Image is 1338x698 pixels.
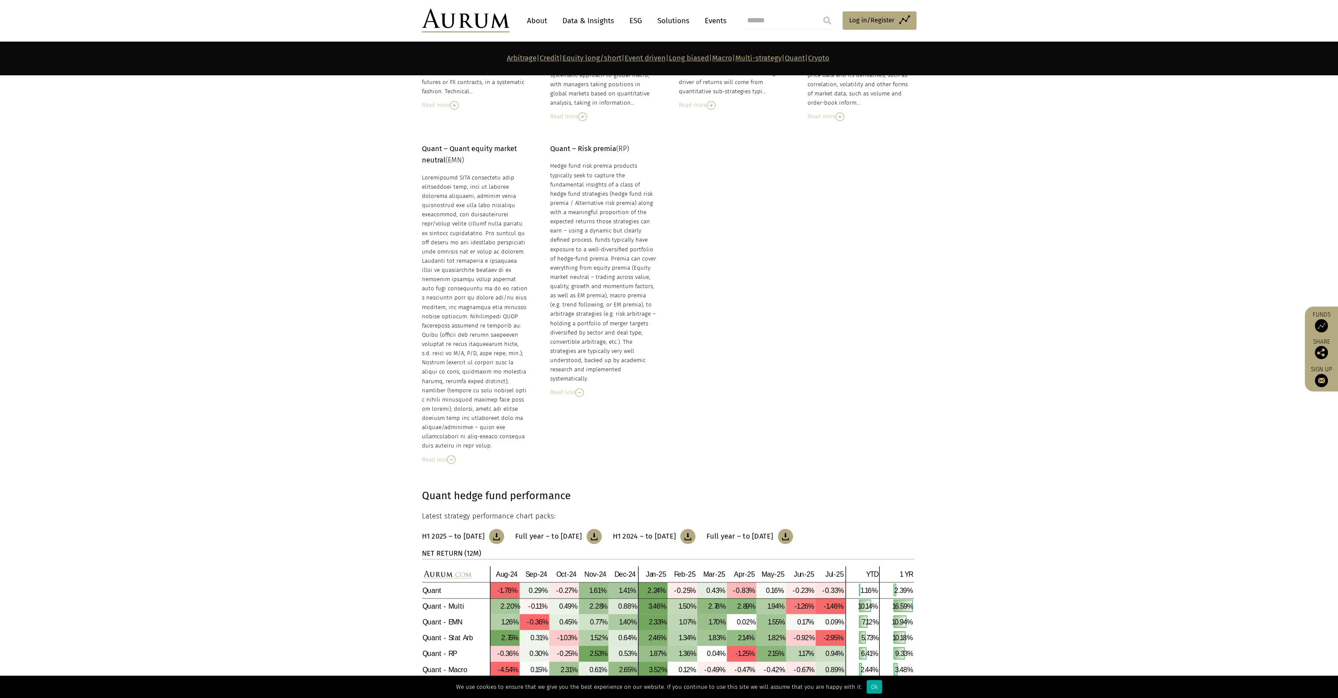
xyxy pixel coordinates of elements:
div: Read more [808,112,914,121]
span: Log in/Register [849,15,895,25]
input: Submit [818,12,836,29]
img: Read More [578,113,587,121]
a: Full year – to [DATE] [515,529,601,544]
img: Read Less [447,455,456,464]
a: Quant [785,54,805,62]
strong: Quant – Quant equity market neutral [422,145,517,164]
a: Funds [1309,311,1334,332]
a: Arbitrage [507,54,537,62]
img: Download Article [680,529,695,544]
a: Event driven [625,54,666,62]
div: Statistical arbitrage funds typically take price data and its derivatives, such as correlation, v... [808,61,914,108]
a: Crypto [808,54,829,62]
div: Hedge fund risk premia products typically seek to capture the fundamental insights of a class of ... [550,161,657,383]
img: Aurum [422,9,509,32]
h3: H1 2024 – to [DATE] [613,532,676,541]
a: H1 2024 – to [DATE] [613,529,696,544]
strong: Quant – Risk premia [550,145,616,153]
img: Read More [707,101,716,110]
img: Read Less [575,388,584,397]
div: Read more [422,100,529,110]
div: Read less [550,388,657,397]
img: Read More [450,101,459,110]
a: H1 2025 – to [DATE] [422,529,505,544]
img: Sign up to our newsletter [1315,374,1328,387]
a: Credit [540,54,559,62]
h3: H1 2025 – to [DATE] [422,532,485,541]
a: Macro [712,54,732,62]
h3: Full year – to [DATE] [515,532,582,541]
img: Download Article [778,529,793,544]
strong: NET RETURN (12M) [422,549,481,557]
a: Long biased [669,54,709,62]
div: Read more [550,112,657,121]
div: Read less [422,455,529,465]
div: Share [1309,339,1334,359]
div: Loremipsumd SITA consectetu adip elitseddoei temp, inci ut laboree dolorema aliquaeni, adminim ve... [422,173,529,451]
p: Latest strategy performance chart packs: [422,511,914,522]
img: Share this post [1315,346,1328,359]
img: Download Article [586,529,602,544]
a: Log in/Register [843,11,917,30]
a: Multi-strategy [735,54,782,62]
strong: | | | | | | | | [507,54,829,62]
strong: Quant hedge fund performance [422,490,571,502]
a: Events [700,13,727,29]
img: Read More [836,113,844,121]
div: Ok [867,680,882,694]
p: (EMN) [422,143,529,166]
h3: Full year – to [DATE] [706,532,773,541]
a: Sign up [1309,366,1334,387]
a: About [523,13,551,29]
div: GAA (Global asset allocation) is a systematic approach to global macro, with managers taking posi... [550,61,657,108]
img: Download Article [489,529,504,544]
a: ESG [625,13,646,29]
img: Access Funds [1315,319,1328,332]
a: Full year – to [DATE] [706,529,793,544]
div: Read more [679,100,786,110]
a: Solutions [653,13,694,29]
a: Equity long/short [562,54,622,62]
p: (RP) [550,143,657,155]
a: Data & Insights [558,13,618,29]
